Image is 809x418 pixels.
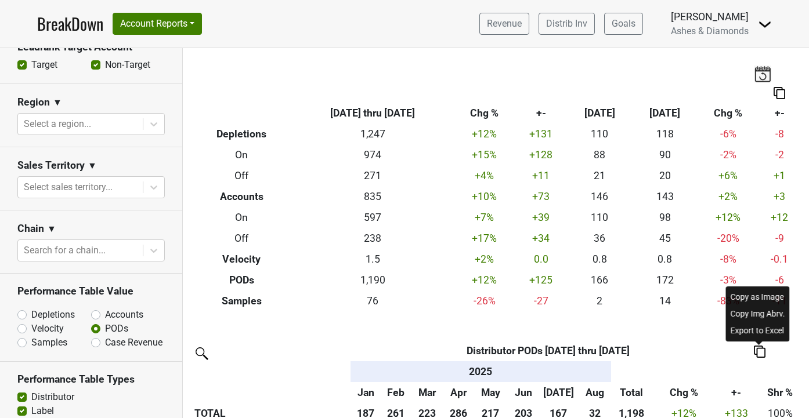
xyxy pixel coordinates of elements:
[716,361,757,382] th: &nbsp;: activate to sort column ascending
[508,382,539,403] th: Jun: activate to sort column ascending
[652,382,716,403] th: Chg %
[192,290,291,311] th: Samples
[454,290,515,311] td: -26 %
[671,26,749,37] span: Ashes & Diamonds
[31,336,67,350] label: Samples
[633,187,698,208] td: 143
[567,124,633,145] td: 110
[728,306,788,322] div: Copy Img Abrv.
[192,249,291,270] th: Velocity
[728,322,788,339] div: Export to Excel
[633,145,698,166] td: 90
[633,290,698,311] td: 14
[31,58,57,72] label: Target
[381,340,716,361] th: Distributor PODs [DATE] thru [DATE]
[515,290,567,311] td: -27
[411,382,443,403] th: Mar: activate to sort column ascending
[291,249,454,270] td: 1.5
[291,103,454,124] th: [DATE] thru [DATE]
[17,373,165,386] h3: Performance Table Types
[716,382,757,403] th: +-
[351,382,381,403] th: Jan: activate to sort column ascending
[515,145,567,166] td: +128
[88,159,97,173] span: ▼
[539,13,595,35] a: Distrib Inv
[698,124,759,145] td: -6 %
[754,346,765,358] img: Copy to clipboard
[17,285,165,297] h3: Performance Table Value
[192,208,291,228] th: On
[759,249,800,270] td: -0.1
[454,208,515,228] td: +7 %
[105,308,143,322] label: Accounts
[192,124,291,145] th: Depletions
[192,228,291,249] th: Off
[192,187,291,208] th: Accounts
[698,208,759,228] td: +12 %
[759,124,800,145] td: -8
[454,249,515,270] td: +2 %
[698,228,759,249] td: -20 %
[758,17,772,31] img: Dropdown Menu
[604,13,643,35] a: Goals
[17,96,50,108] h3: Region
[652,361,716,382] th: &nbsp;: activate to sort column ascending
[567,145,633,166] td: 88
[698,103,759,124] th: Chg %
[515,166,567,187] td: +11
[633,208,698,228] td: 98
[291,290,454,311] td: 76
[515,249,567,270] td: 0.0
[698,290,759,311] td: -83 %
[633,270,698,290] td: 172
[633,166,698,187] td: 20
[454,166,515,187] td: +4 %
[105,322,128,336] label: PODs
[291,187,454,208] td: 835
[633,103,698,124] th: [DATE]
[192,343,210,362] img: filter
[47,222,56,236] span: ▼
[515,103,567,124] th: +-
[754,66,771,82] img: last_updated_date
[633,124,698,145] td: 118
[567,249,633,270] td: 0.8
[31,308,75,322] label: Depletions
[17,223,44,235] h3: Chain
[567,103,633,124] th: [DATE]
[53,96,62,110] span: ▼
[759,103,800,124] th: +-
[728,289,788,306] div: Copy as Image
[105,58,150,72] label: Non-Target
[567,187,633,208] td: 146
[759,187,800,208] td: +3
[291,145,454,166] td: 974
[567,270,633,290] td: 166
[774,87,785,99] img: Copy to clipboard
[381,382,411,403] th: Feb: activate to sort column ascending
[515,208,567,228] td: +39
[579,382,611,403] th: Aug: activate to sort column ascending
[515,228,567,249] td: +34
[567,166,633,187] td: 21
[759,208,800,228] td: +12
[454,124,515,145] td: +12 %
[759,145,800,166] td: -2
[291,208,454,228] td: 597
[698,166,759,187] td: +6 %
[291,166,454,187] td: 271
[291,124,454,145] td: 1,247
[515,124,567,145] td: +131
[611,382,652,403] th: Total
[454,103,515,124] th: Chg %
[454,270,515,290] td: +12 %
[567,228,633,249] td: 36
[698,270,759,290] td: -3 %
[192,270,291,290] th: PODs
[113,13,202,35] button: Account Reports
[479,13,529,35] a: Revenue
[454,187,515,208] td: +10 %
[105,336,162,350] label: Case Revenue
[454,145,515,166] td: +15 %
[671,9,749,24] div: [PERSON_NAME]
